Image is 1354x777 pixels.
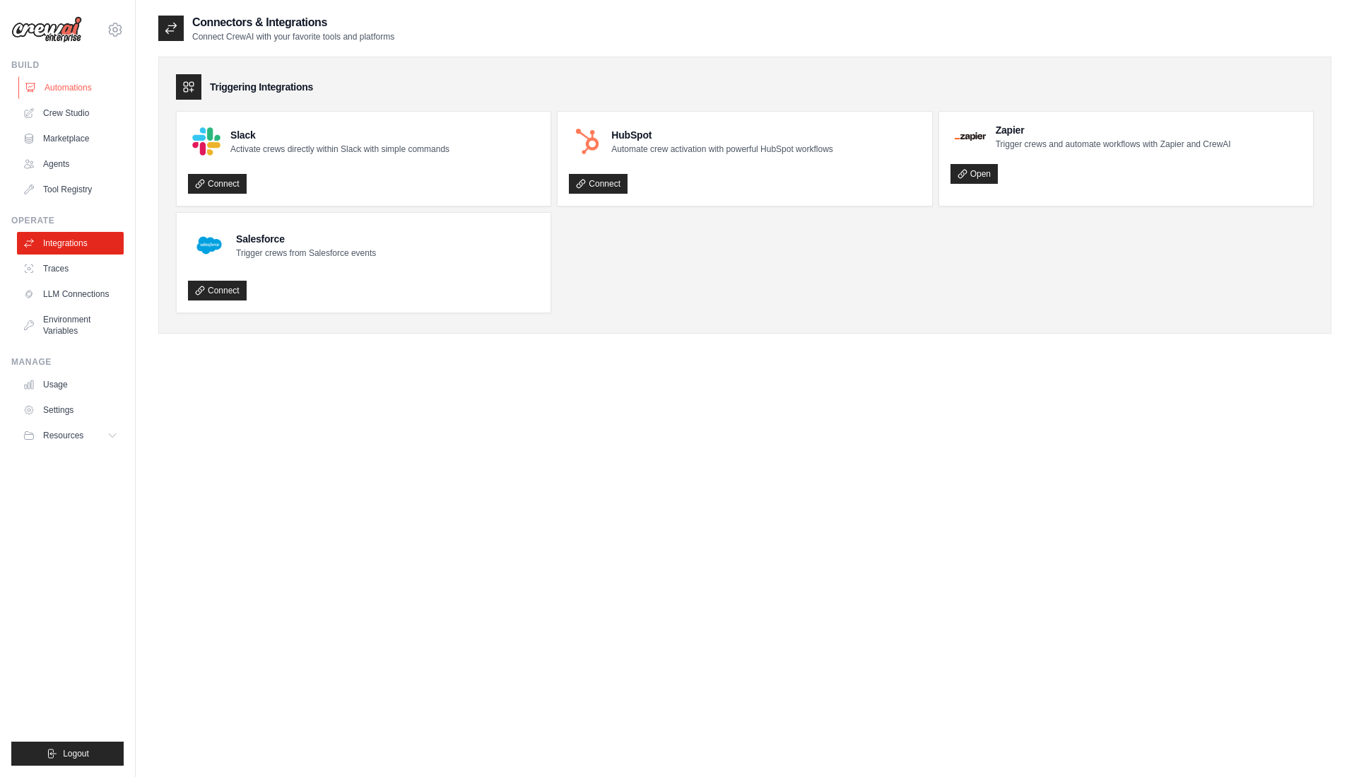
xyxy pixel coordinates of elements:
img: Salesforce Logo [192,228,226,262]
a: LLM Connections [17,283,124,305]
h4: Zapier [996,123,1231,137]
img: Zapier Logo [955,132,986,141]
a: Crew Studio [17,102,124,124]
img: Slack Logo [192,127,220,156]
a: Integrations [17,232,124,255]
img: Logo [11,16,82,43]
a: Open [950,164,998,184]
button: Resources [17,424,124,447]
a: Tool Registry [17,178,124,201]
div: Build [11,59,124,71]
span: Resources [43,430,83,441]
a: Environment Variables [17,308,124,342]
p: Trigger crews from Salesforce events [236,247,376,259]
h4: Salesforce [236,232,376,246]
a: Connect [569,174,628,194]
div: Operate [11,215,124,226]
span: Logout [63,748,89,759]
a: Connect [188,281,247,300]
p: Trigger crews and automate workflows with Zapier and CrewAI [996,139,1231,150]
a: Usage [17,373,124,396]
img: HubSpot Logo [573,127,601,156]
a: Connect [188,174,247,194]
a: Agents [17,153,124,175]
div: Manage [11,356,124,368]
p: Connect CrewAI with your favorite tools and platforms [192,31,394,42]
button: Logout [11,742,124,766]
h4: Slack [230,128,449,142]
h3: Triggering Integrations [210,80,313,94]
h2: Connectors & Integrations [192,14,394,31]
a: Automations [18,76,125,99]
a: Settings [17,399,124,421]
p: Activate crews directly within Slack with simple commands [230,144,449,155]
h4: HubSpot [611,128,832,142]
p: Automate crew activation with powerful HubSpot workflows [611,144,832,155]
a: Traces [17,257,124,280]
a: Marketplace [17,127,124,150]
